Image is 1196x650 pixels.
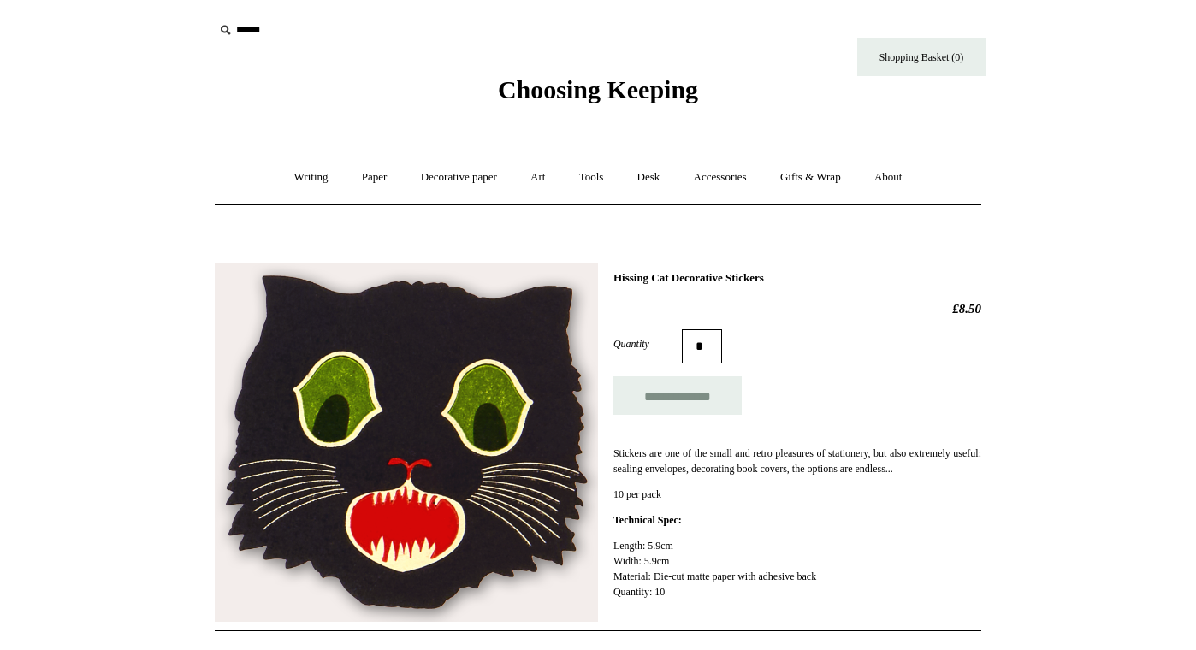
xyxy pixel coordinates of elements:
strong: Technical Spec: [613,514,682,526]
a: Tools [564,155,619,200]
a: About [859,155,918,200]
label: Quantity [613,336,682,352]
a: Choosing Keeping [498,89,698,101]
a: Accessories [678,155,762,200]
img: Hissing Cat Decorative Stickers [215,263,598,623]
a: Decorative paper [406,155,512,200]
p: Stickers are one of the small and retro pleasures of stationery, but also extremely useful: seali... [613,446,981,476]
h2: £8.50 [613,301,981,316]
p: 10 per pack [613,487,981,502]
h1: Hissing Cat Decorative Stickers [613,271,981,285]
a: Shopping Basket (0) [857,38,986,76]
span: Choosing Keeping [498,75,698,103]
p: Length: 5.9cm Width: 5.9cm Material: Die-cut matte paper with adhesive back Quantity: 10 [613,538,981,600]
a: Art [515,155,560,200]
a: Paper [346,155,403,200]
a: Gifts & Wrap [765,155,856,200]
a: Writing [279,155,344,200]
a: Desk [622,155,676,200]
